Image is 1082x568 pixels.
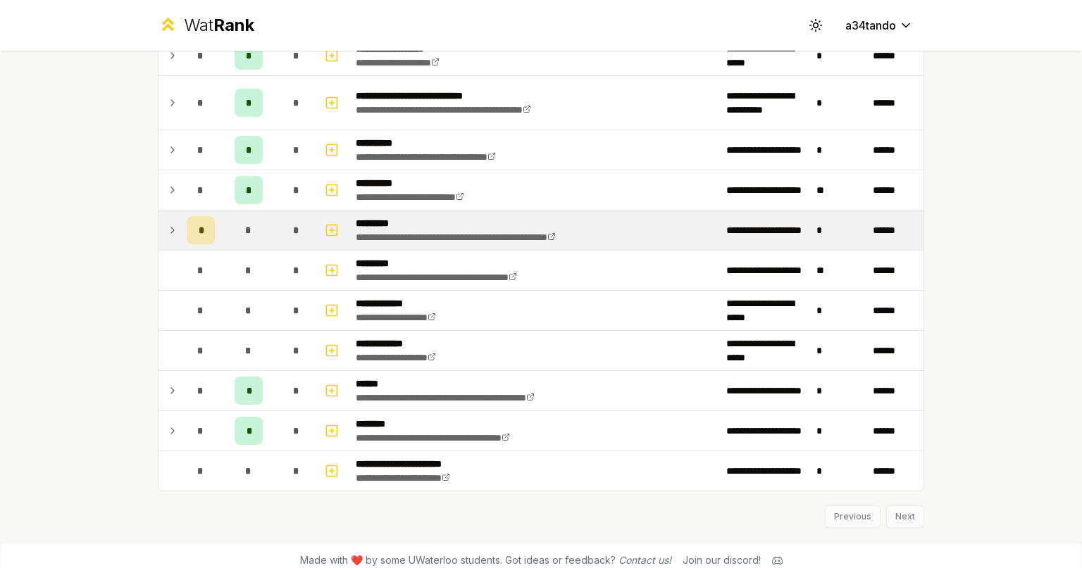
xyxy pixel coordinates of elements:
[683,553,761,567] div: Join our discord!
[845,17,896,34] span: a34tando
[213,15,254,35] span: Rank
[618,554,671,566] a: Contact us!
[184,14,254,37] div: Wat
[300,553,671,567] span: Made with ❤️ by some UWaterloo students. Got ideas or feedback?
[158,14,254,37] a: WatRank
[834,13,924,38] button: a34tando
